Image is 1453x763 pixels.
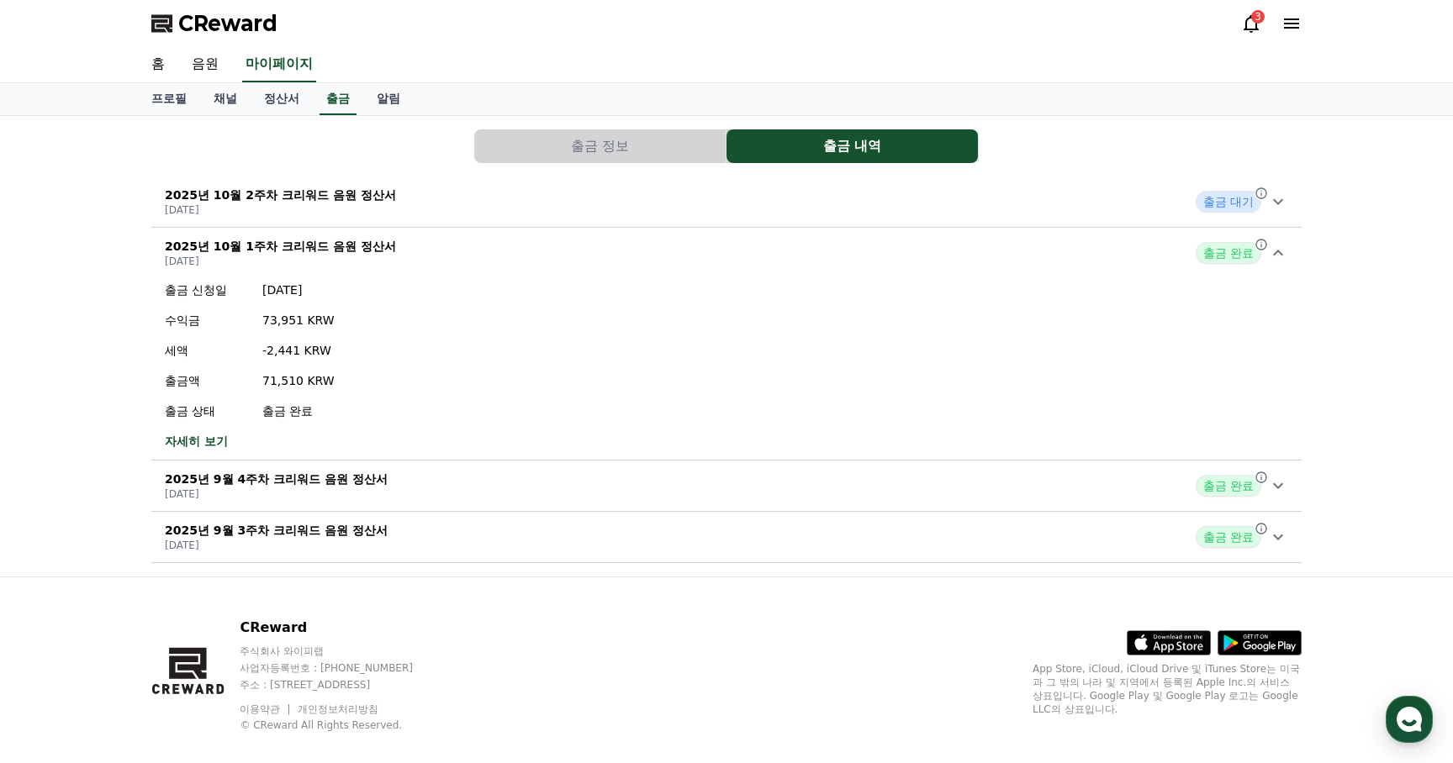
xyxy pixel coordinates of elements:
a: 출금 정보 [474,129,726,163]
p: 사업자등록번호 : [PHONE_NUMBER] [240,661,445,675]
p: App Store, iCloud, iCloud Drive 및 iTunes Store는 미국과 그 밖의 나라 및 지역에서 등록된 Apple Inc.의 서비스 상표입니다. Goo... [1033,662,1302,716]
p: [DATE] [165,487,388,501]
a: 홈 [138,47,178,82]
a: 개인정보처리방침 [298,703,378,715]
p: 수익금 [165,312,249,329]
a: 자세히 보기 [165,433,335,450]
p: 주소 : [STREET_ADDRESS] [240,678,445,692]
p: 73,951 KRW [262,312,335,329]
p: [DATE] [165,539,388,552]
p: 출금 신청일 [165,282,249,298]
p: [DATE] [165,203,396,217]
a: 채널 [200,83,251,115]
p: 출금액 [165,372,249,389]
span: 홈 [53,558,63,571]
a: 이용약관 [240,703,293,715]
span: CReward [178,10,277,37]
span: 출금 완료 [1196,242,1261,264]
a: 정산서 [251,83,313,115]
button: 2025년 10월 1주차 크리워드 음원 정산서 [DATE] 출금 완료 출금 신청일 [DATE] 수익금 73,951 KRW 세액 -2,441 KRW 출금액 71,510 KRW ... [151,228,1302,460]
p: [DATE] [165,255,396,268]
a: 3 [1241,13,1261,34]
a: 프로필 [138,83,200,115]
a: CReward [151,10,277,37]
p: CReward [240,618,445,638]
p: © CReward All Rights Reserved. [240,718,445,732]
p: 2025년 10월 1주차 크리워드 음원 정산서 [165,238,396,255]
button: 출금 내역 [726,129,978,163]
p: 출금 완료 [262,403,335,419]
div: 3 [1251,10,1265,24]
a: 대화 [111,533,217,575]
button: 출금 정보 [474,129,726,163]
a: 마이페이지 [242,47,316,82]
a: 출금 [320,83,357,115]
p: 2025년 9월 3주차 크리워드 음원 정산서 [165,522,388,539]
a: 설정 [217,533,323,575]
span: 출금 완료 [1196,475,1261,497]
p: 세액 [165,342,249,359]
p: 71,510 KRW [262,372,335,389]
p: 2025년 10월 2주차 크리워드 음원 정산서 [165,187,396,203]
p: 2025년 9월 4주차 크리워드 음원 정산서 [165,471,388,487]
span: 설정 [260,558,280,571]
p: 주식회사 와이피랩 [240,645,445,658]
span: 대화 [154,559,174,572]
p: 출금 상태 [165,403,249,419]
button: 2025년 9월 3주차 크리워드 음원 정산서 [DATE] 출금 완료 [151,512,1302,563]
a: 음원 [178,47,232,82]
span: 출금 대기 [1196,191,1261,213]
button: 2025년 10월 2주차 크리워드 음원 정산서 [DATE] 출금 대기 [151,176,1302,228]
p: [DATE] [262,282,335,298]
button: 2025년 9월 4주차 크리워드 음원 정산서 [DATE] 출금 완료 [151,460,1302,512]
a: 알림 [363,83,414,115]
p: -2,441 KRW [262,342,335,359]
span: 출금 완료 [1196,526,1261,548]
a: 홈 [5,533,111,575]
